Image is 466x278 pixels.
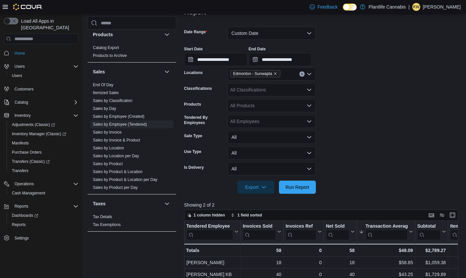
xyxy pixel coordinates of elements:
div: Totals [186,246,238,254]
button: Subtotal [417,223,446,240]
span: Edmonton - Sunwapta [230,70,281,77]
span: 1 column hidden [194,213,225,218]
div: Sales [88,81,176,194]
span: Home [14,51,25,56]
button: Cash Management [7,189,81,198]
button: Reports [7,220,81,229]
img: Cova [13,4,42,10]
input: Press the down key to open a popover containing a calendar. [184,53,247,66]
a: Sales by Employee (Created) [93,114,145,119]
a: Sales by Location per Day [93,154,139,158]
button: Remove Edmonton - Sunwapta from selection in this group [273,72,277,76]
div: Transaction Average [365,223,407,230]
button: Clear input [299,71,305,77]
label: Is Delivery [184,165,204,170]
button: Reports [12,202,31,210]
input: Press the down key to open a popover containing a calendar. [249,53,312,66]
span: Inventory [14,113,31,118]
a: Sales by Location [93,146,124,150]
a: Dashboards [7,211,81,220]
span: Itemized Sales [93,90,119,95]
button: Run Report [279,181,316,194]
a: Settings [12,234,31,242]
button: Net Sold [326,223,354,240]
a: Itemized Sales [93,90,119,95]
span: Users [14,64,25,69]
a: Transfers (Classic) [9,158,52,165]
a: Catalog Export [93,45,119,50]
button: Open list of options [307,87,312,92]
button: 1 field sorted [228,211,265,219]
button: Sales [93,68,162,75]
span: Export [241,181,270,194]
h3: Products [93,31,113,38]
span: Customers [14,87,34,92]
div: 58 [326,246,354,254]
a: Adjustments (Classic) [7,120,81,129]
label: End Date [249,46,266,52]
button: Catalog [12,98,31,106]
a: Users [9,72,25,80]
button: Display options [438,211,446,219]
button: Taxes [163,200,171,208]
button: All [228,162,316,175]
a: Products to Archive [93,53,127,58]
button: Reports [1,202,81,211]
a: End Of Day [93,83,113,87]
a: Sales by Classification [93,98,132,103]
button: Purchase Orders [7,148,81,157]
div: Invoices Ref [286,223,316,230]
button: All [228,146,316,160]
p: Plantlife Cannabis [369,3,406,11]
button: Products [93,31,162,38]
span: Dashboards [9,212,78,219]
span: End Of Day [93,82,113,88]
button: Tendered Employee [186,223,238,240]
a: Home [12,49,28,57]
h3: Sales [93,68,105,75]
span: Run Report [286,184,309,190]
button: Users [12,63,27,70]
div: Invoices Sold [243,223,276,240]
button: Enter fullscreen [449,211,456,219]
button: Operations [12,180,37,188]
p: [PERSON_NAME] [423,3,461,11]
span: Transfers (Classic) [9,158,78,165]
a: Cash Management [9,189,48,197]
label: Date Range [184,29,207,35]
span: Adjustments (Classic) [9,121,78,129]
button: Custom Date [228,27,316,40]
button: 1 column hidden [184,211,228,219]
span: Operations [14,181,34,187]
a: Sales by Employee (Tendered) [93,122,147,127]
a: Reports [9,221,28,229]
label: Tendered By Employees [184,115,225,125]
span: Sales by Invoice [93,130,122,135]
div: Net Sold [326,223,349,230]
div: Taxes [88,213,176,231]
span: Inventory Manager (Classic) [9,130,78,138]
span: Cash Management [12,190,45,196]
div: Invoices Sold [243,223,276,230]
div: Tendered Employee [186,223,233,230]
div: 18 [326,259,355,266]
button: Taxes [93,200,162,207]
div: [PERSON_NAME] [186,259,238,266]
a: Sales by Product per Day [93,185,138,190]
span: Catalog [12,98,78,106]
button: Keyboard shortcuts [427,211,435,219]
div: Subtotal [417,223,441,240]
button: Open list of options [307,103,312,108]
button: Export [237,181,274,194]
span: Reports [14,204,28,209]
button: Open list of options [307,71,312,77]
span: Tax Exemptions [93,222,121,227]
a: Customers [12,85,36,93]
div: 18 [243,259,281,266]
span: Sales by Product & Location [93,169,143,174]
a: Sales by Product [93,162,123,166]
span: Transfers [12,168,28,173]
span: Transfers [9,167,78,175]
